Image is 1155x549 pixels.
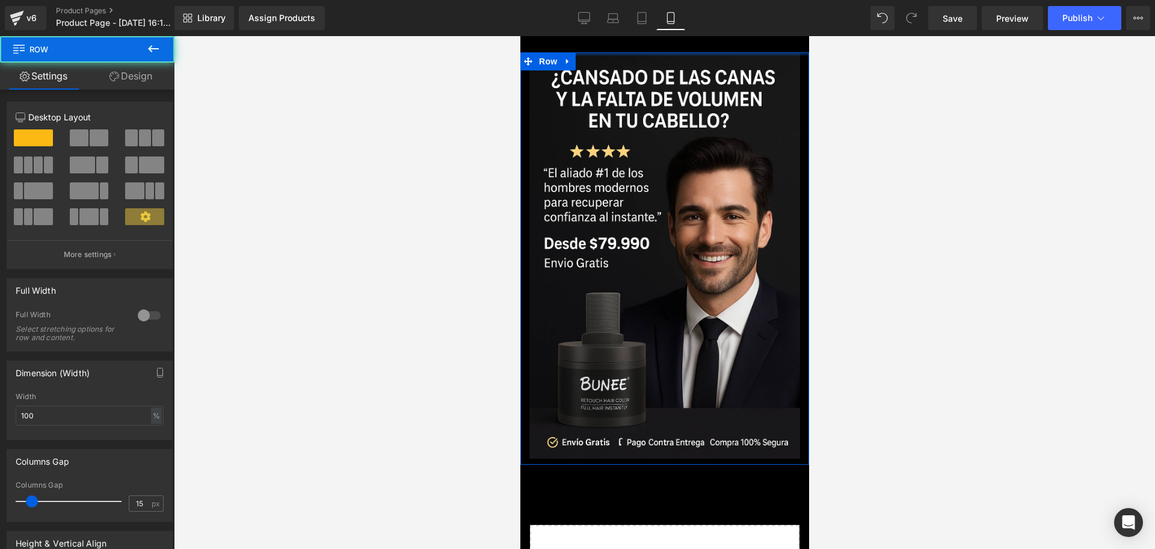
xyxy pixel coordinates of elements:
div: % [151,408,162,424]
div: Height & Vertical Align [16,532,106,548]
a: Design [87,63,174,90]
button: More [1126,6,1150,30]
input: auto [16,406,164,426]
div: Select stretching options for row and content. [16,325,124,342]
span: Product Page - [DATE] 16:13:05 [56,18,171,28]
a: Expand / Collapse [40,16,55,34]
div: Columns Gap [16,450,69,467]
button: Publish [1048,6,1121,30]
div: Open Intercom Messenger [1114,508,1143,537]
a: Tablet [627,6,656,30]
div: Dimension (Width) [16,361,90,378]
p: Desktop Layout [16,111,164,123]
a: New Library [174,6,234,30]
span: Preview [996,12,1029,25]
a: v6 [5,6,46,30]
div: v6 [24,10,39,26]
button: Redo [899,6,923,30]
span: Row [16,16,40,34]
div: Full Width [16,279,56,296]
a: Mobile [656,6,685,30]
div: Full Width [16,310,126,323]
span: Publish [1062,13,1092,23]
div: Assign Products [248,13,315,23]
div: Columns Gap [16,481,164,489]
span: Row [12,36,132,63]
div: Width [16,392,164,401]
p: More settings [64,249,112,260]
button: Undo [870,6,895,30]
a: Product Pages [56,6,194,16]
a: Preview [982,6,1043,30]
span: px [152,500,162,507]
span: Library [197,13,226,23]
a: Desktop [570,6,599,30]
button: More settings [7,240,172,268]
a: Laptop [599,6,627,30]
span: Save [943,12,962,25]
